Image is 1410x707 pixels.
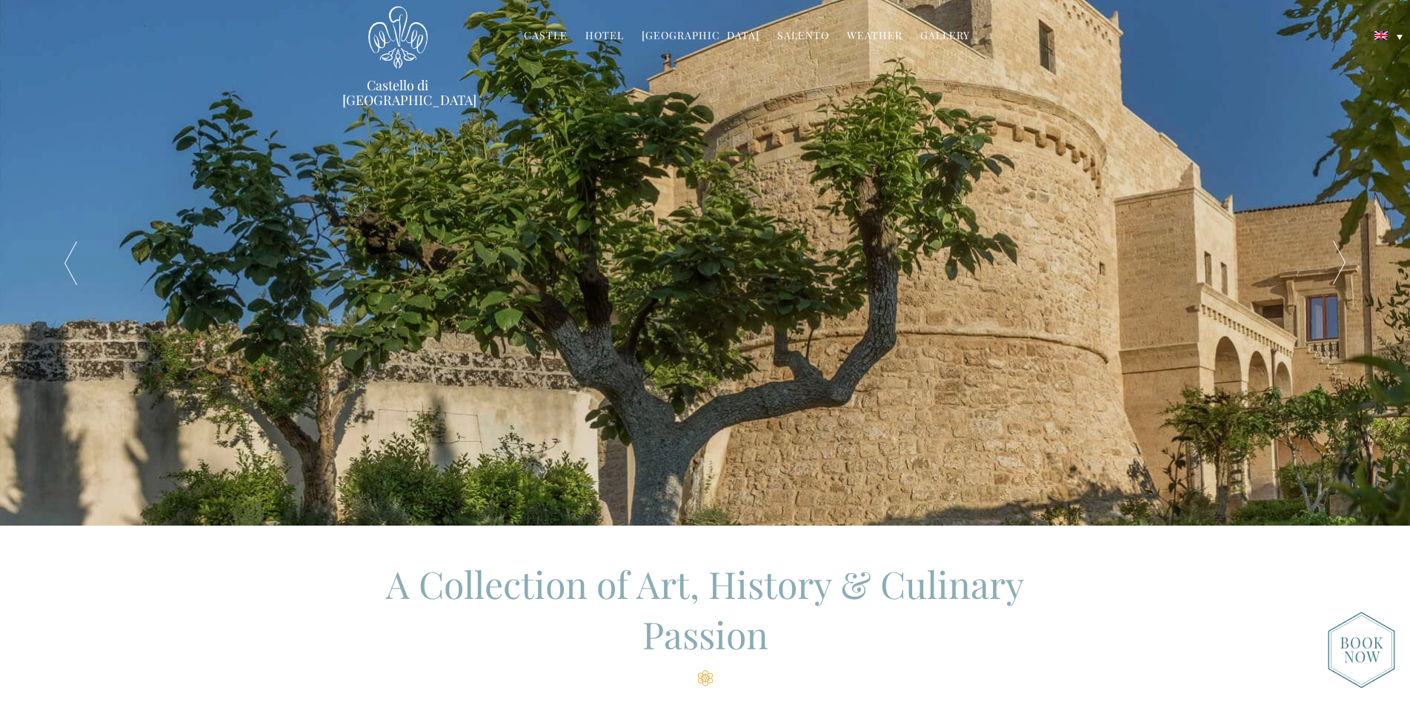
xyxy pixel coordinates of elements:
[847,28,902,45] a: Weather
[920,28,970,45] a: Gallery
[1374,31,1388,40] img: English
[342,78,453,107] a: Castello di [GEOGRAPHIC_DATA]
[368,6,428,69] img: Castello di Ugento
[777,28,829,45] a: Salento
[585,28,624,45] a: Hotel
[386,559,1024,659] span: A Collection of Art, History & Culinary Passion
[1328,611,1395,688] img: new-booknow.png
[524,28,568,45] a: Castle
[642,28,759,45] a: [GEOGRAPHIC_DATA]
